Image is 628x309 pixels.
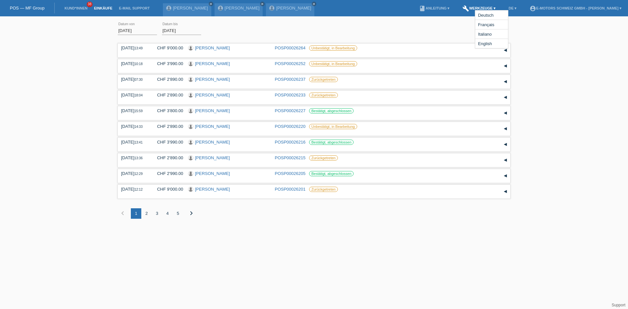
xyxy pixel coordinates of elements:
[275,77,305,82] a: POSP00026237
[134,156,143,160] span: 13:36
[131,208,141,219] div: 1
[195,77,230,82] a: [PERSON_NAME]
[225,6,260,10] a: [PERSON_NAME]
[121,108,147,113] div: [DATE]
[195,187,230,192] a: [PERSON_NAME]
[10,6,44,10] a: POS — MF Group
[152,187,183,192] div: CHF 9'000.00
[275,171,305,176] a: POSP00026205
[134,188,143,191] span: 12:12
[500,61,510,71] div: auf-/zuklappen
[134,94,143,97] span: 18:04
[61,6,91,10] a: Kund*innen
[275,155,305,160] a: POSP00026215
[275,187,305,192] a: POSP00026201
[500,155,510,165] div: auf-/zuklappen
[416,6,453,10] a: bookAnleitung ▾
[152,171,183,176] div: CHF 2'990.00
[195,108,230,113] a: [PERSON_NAME]
[275,61,305,66] a: POSP00026252
[121,45,147,50] div: [DATE]
[195,93,230,97] a: [PERSON_NAME]
[309,124,357,129] label: Unbestätigt, in Bearbeitung
[121,140,147,145] div: [DATE]
[121,93,147,97] div: [DATE]
[312,2,316,6] i: close
[500,45,510,55] div: auf-/zuklappen
[121,61,147,66] div: [DATE]
[312,2,316,6] a: close
[134,78,143,81] span: 07:30
[119,209,127,217] i: chevron_left
[173,208,183,219] div: 5
[141,208,152,219] div: 2
[309,45,357,51] label: Unbestätigt, in Bearbeitung
[275,108,305,113] a: POSP00026227
[500,187,510,197] div: auf-/zuklappen
[309,77,338,82] label: Zurückgetreten
[276,6,311,10] a: [PERSON_NAME]
[134,46,143,50] span: 13:49
[87,2,93,7] span: 38
[134,62,143,66] span: 10:18
[309,61,357,66] label: Unbestätigt, in Bearbeitung
[134,109,143,113] span: 15:59
[500,140,510,149] div: auf-/zuklappen
[309,155,338,161] label: Zurückgetreten
[134,172,143,176] span: 12:29
[309,140,354,145] label: Bestätigt, abgeschlossen
[152,140,183,145] div: CHF 3'990.00
[309,93,338,98] label: Zurückgetreten
[187,209,195,217] i: chevron_right
[477,21,495,28] span: Français
[195,140,230,145] a: [PERSON_NAME]
[500,108,510,118] div: auf-/zuklappen
[152,61,183,66] div: CHF 3'990.00
[500,124,510,134] div: auf-/zuklappen
[309,108,354,113] label: Bestätigt, abgeschlossen
[275,140,305,145] a: POSP00026216
[152,155,183,160] div: CHF 2'890.00
[260,2,265,6] a: close
[530,5,536,12] i: account_circle
[500,93,510,102] div: auf-/zuklappen
[477,11,495,19] span: Deutsch
[121,187,147,192] div: [DATE]
[275,124,305,129] a: POSP00026220
[152,124,183,129] div: CHF 2'890.00
[121,155,147,160] div: [DATE]
[162,208,173,219] div: 4
[419,5,426,12] i: book
[152,108,183,113] div: CHF 3'800.00
[121,77,147,82] div: [DATE]
[121,171,147,176] div: [DATE]
[173,6,208,10] a: [PERSON_NAME]
[195,124,230,129] a: [PERSON_NAME]
[195,171,230,176] a: [PERSON_NAME]
[500,171,510,181] div: auf-/zuklappen
[91,6,115,10] a: Einkäufe
[134,141,143,144] span: 13:41
[116,6,153,10] a: E-Mail Support
[152,77,183,82] div: CHF 2'890.00
[462,5,469,12] i: build
[309,171,354,176] label: Bestätigt, abgeschlossen
[477,30,493,38] span: Italiano
[612,303,625,307] a: Support
[209,2,213,6] a: close
[195,45,230,50] a: [PERSON_NAME]
[152,93,183,97] div: CHF 2'890.00
[152,208,162,219] div: 3
[261,2,264,6] i: close
[526,6,625,10] a: account_circleE-Motors Schweiz GmbH - [PERSON_NAME] ▾
[195,155,230,160] a: [PERSON_NAME]
[134,125,143,129] span: 14:33
[505,6,520,10] a: DE ▾
[152,45,183,50] div: CHF 9'000.00
[195,61,230,66] a: [PERSON_NAME]
[275,45,305,50] a: POSP00026264
[459,6,499,10] a: buildWerkzeuge ▾
[121,124,147,129] div: [DATE]
[500,77,510,87] div: auf-/zuklappen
